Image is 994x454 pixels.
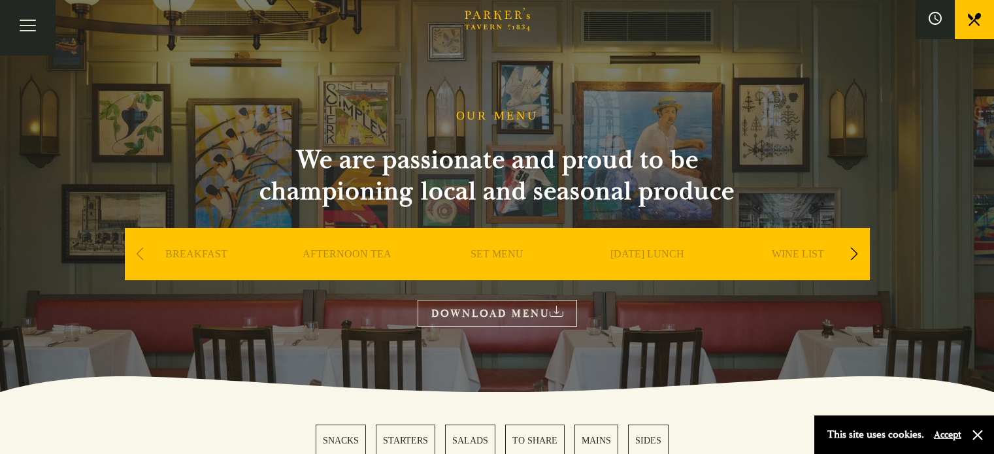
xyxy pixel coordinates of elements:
[303,248,391,300] a: AFTERNOON TEA
[846,240,863,268] div: Next slide
[726,228,870,319] div: 5 / 9
[418,300,577,327] a: DOWNLOAD MENU
[125,228,269,319] div: 1 / 9
[610,248,684,300] a: [DATE] LUNCH
[971,429,984,442] button: Close and accept
[471,248,523,300] a: SET MENU
[131,240,149,268] div: Previous slide
[576,228,720,319] div: 4 / 9
[236,144,759,207] h2: We are passionate and proud to be championing local and seasonal produce
[827,425,924,444] p: This site uses cookies.
[165,248,227,300] a: BREAKFAST
[934,429,961,441] button: Accept
[772,248,824,300] a: WINE LIST
[456,109,538,123] h1: OUR MENU
[425,228,569,319] div: 3 / 9
[275,228,419,319] div: 2 / 9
